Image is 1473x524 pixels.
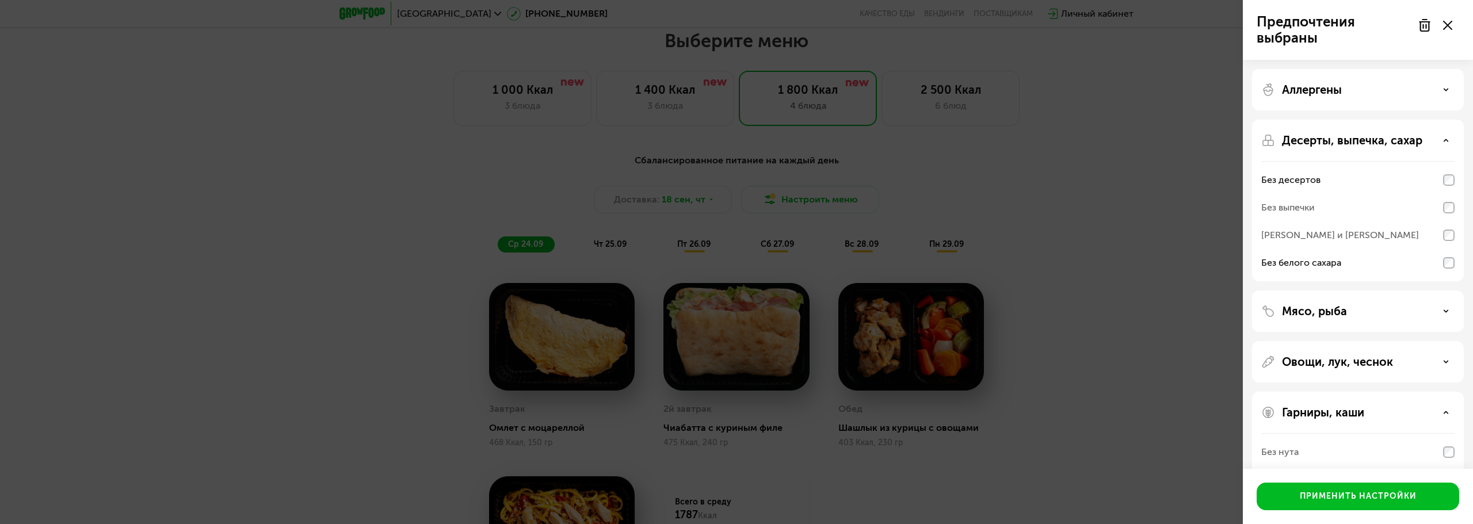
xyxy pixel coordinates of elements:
[1282,133,1422,147] p: Десерты, выпечка, сахар
[1300,491,1417,502] div: Применить настройки
[1261,445,1299,459] div: Без нута
[1261,173,1321,187] div: Без десертов
[1261,201,1315,215] div: Без выпечки
[1282,304,1347,318] p: Мясо, рыба
[1282,355,1393,369] p: Овощи, лук, чеснок
[1257,14,1411,46] p: Предпочтения выбраны
[1257,483,1459,510] button: Применить настройки
[1282,406,1364,419] p: Гарниры, каши
[1282,83,1342,97] p: Аллергены
[1261,256,1341,270] div: Без белого сахара
[1261,228,1419,242] div: [PERSON_NAME] и [PERSON_NAME]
